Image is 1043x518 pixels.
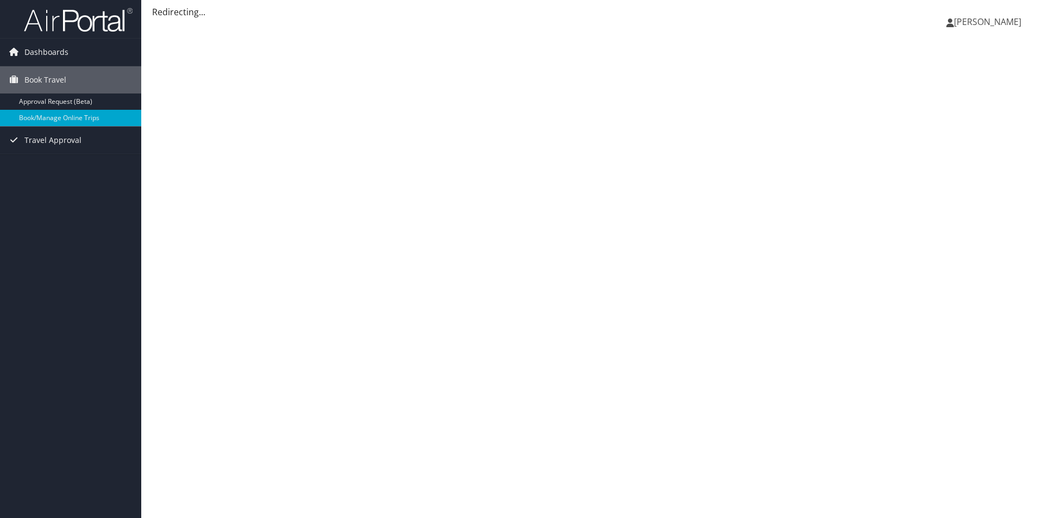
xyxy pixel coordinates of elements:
[24,66,66,93] span: Book Travel
[946,5,1032,38] a: [PERSON_NAME]
[24,127,81,154] span: Travel Approval
[954,16,1021,28] span: [PERSON_NAME]
[152,5,1032,18] div: Redirecting...
[24,7,133,33] img: airportal-logo.png
[24,39,68,66] span: Dashboards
